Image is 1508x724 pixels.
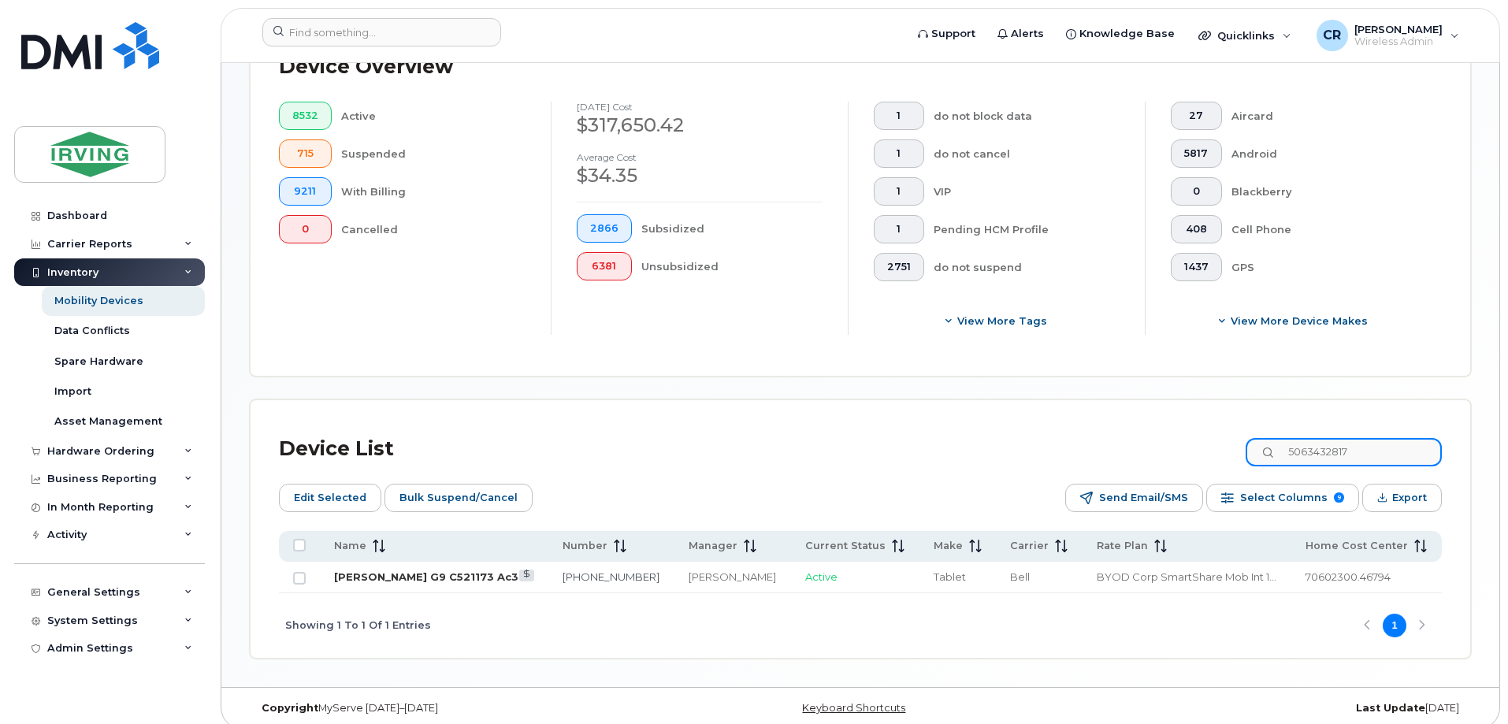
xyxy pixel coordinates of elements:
[957,314,1047,329] span: View more tags
[292,185,318,198] span: 9211
[1306,539,1408,553] span: Home Cost Center
[292,110,318,122] span: 8532
[931,26,975,42] span: Support
[874,177,924,206] button: 1
[262,18,501,46] input: Find something...
[689,539,737,553] span: Manager
[874,215,924,243] button: 1
[934,253,1120,281] div: do not suspend
[577,152,823,162] h4: Average cost
[1356,702,1425,714] strong: Last Update
[279,46,453,87] div: Device Overview
[1011,26,1044,42] span: Alerts
[279,484,381,512] button: Edit Selected
[1240,486,1328,510] span: Select Columns
[563,539,607,553] span: Number
[934,539,963,553] span: Make
[577,214,632,243] button: 2866
[1362,484,1442,512] button: Export
[1171,139,1222,168] button: 5817
[1184,110,1209,122] span: 27
[590,260,618,273] span: 6381
[399,486,518,510] span: Bulk Suspend/Cancel
[1206,484,1359,512] button: Select Columns 9
[577,162,823,189] div: $34.35
[689,570,777,585] div: [PERSON_NAME]
[1231,177,1417,206] div: Blackberry
[1184,261,1209,273] span: 1437
[874,253,924,281] button: 2751
[934,570,966,583] span: Tablet
[250,702,657,715] div: MyServe [DATE]–[DATE]
[1184,223,1209,236] span: 408
[1187,20,1302,51] div: Quicklinks
[1306,20,1470,51] div: Crystal Rowe
[874,139,924,168] button: 1
[1246,438,1442,466] input: Search Device List ...
[1231,253,1417,281] div: GPS
[986,18,1055,50] a: Alerts
[874,306,1120,335] button: View more tags
[805,539,886,553] span: Current Status
[1231,215,1417,243] div: Cell Phone
[384,484,533,512] button: Bulk Suspend/Cancel
[1097,539,1148,553] span: Rate Plan
[641,252,823,280] div: Unsubsidized
[1064,702,1471,715] div: [DATE]
[334,539,366,553] span: Name
[887,261,911,273] span: 2751
[1323,26,1341,45] span: CR
[1354,23,1443,35] span: [PERSON_NAME]
[1392,486,1427,510] span: Export
[279,215,332,243] button: 0
[1171,215,1222,243] button: 408
[887,147,911,160] span: 1
[285,614,431,637] span: Showing 1 To 1 Of 1 Entries
[577,102,823,112] h4: [DATE] cost
[1217,29,1275,42] span: Quicklinks
[262,702,318,714] strong: Copyright
[1171,177,1222,206] button: 0
[1171,102,1222,130] button: 27
[279,429,394,470] div: Device List
[1171,306,1417,335] button: View More Device Makes
[1184,185,1209,198] span: 0
[1010,539,1049,553] span: Carrier
[1010,570,1030,583] span: Bell
[334,570,518,583] a: [PERSON_NAME] G9 C521173 Ac3
[341,177,526,206] div: With Billing
[292,147,318,160] span: 715
[641,214,823,243] div: Subsidized
[887,223,911,236] span: 1
[1097,570,1276,583] span: BYOD Corp SmartShare Mob Int 10
[887,185,911,198] span: 1
[874,102,924,130] button: 1
[934,215,1120,243] div: Pending HCM Profile
[805,570,838,583] span: Active
[802,702,905,714] a: Keyboard Shortcuts
[1231,314,1368,329] span: View More Device Makes
[1055,18,1186,50] a: Knowledge Base
[1334,492,1344,503] span: 9
[279,102,332,130] button: 8532
[590,222,618,235] span: 2866
[279,139,332,168] button: 715
[577,252,632,280] button: 6381
[934,102,1120,130] div: do not block data
[519,570,534,581] a: View Last Bill
[1354,35,1443,48] span: Wireless Admin
[1383,614,1406,637] button: Page 1
[294,486,366,510] span: Edit Selected
[887,110,911,122] span: 1
[341,102,526,130] div: Active
[341,139,526,168] div: Suspended
[1079,26,1175,42] span: Knowledge Base
[934,139,1120,168] div: do not cancel
[563,570,659,583] a: [PHONE_NUMBER]
[341,215,526,243] div: Cancelled
[1231,139,1417,168] div: Android
[1065,484,1203,512] button: Send Email/SMS
[934,177,1120,206] div: VIP
[292,223,318,236] span: 0
[279,177,332,206] button: 9211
